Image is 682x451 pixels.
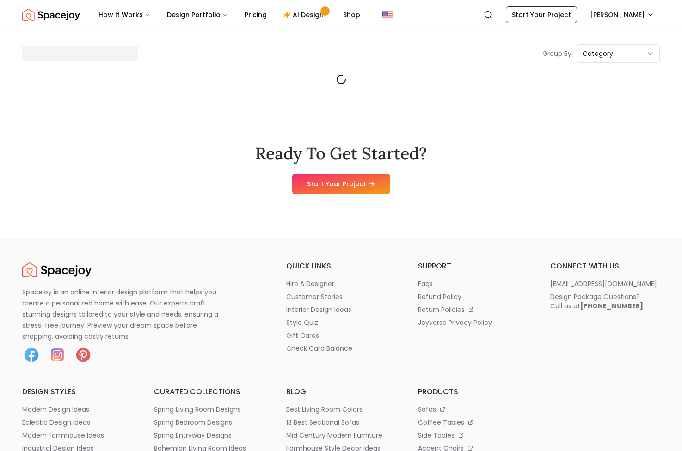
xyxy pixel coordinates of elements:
[418,261,528,272] h6: support
[418,318,492,327] p: joyverse privacy policy
[550,279,660,288] a: [EMAIL_ADDRESS][DOMAIN_NAME]
[22,431,132,440] a: modern farmhouse ideas
[22,261,92,279] img: Spacejoy Logo
[550,261,660,272] h6: connect with us
[22,418,132,427] a: eclectic design ideas
[22,405,89,414] p: modern design ideas
[74,346,92,364] img: Pinterest icon
[550,279,657,288] p: [EMAIL_ADDRESS][DOMAIN_NAME]
[154,405,241,414] p: spring living room designs
[286,405,363,414] p: best living room colors
[584,6,660,23] button: [PERSON_NAME]
[286,418,396,427] a: 13 best sectional sofas
[286,418,359,427] p: 13 best sectional sofas
[154,431,232,440] p: spring entryway designs
[418,305,465,314] p: return policies
[418,418,464,427] p: coffee tables
[48,346,67,364] img: Instagram icon
[91,6,368,24] nav: Main
[550,292,643,311] div: Design Package Questions? Call us at
[22,431,104,440] p: modern farmhouse ideas
[286,261,396,272] h6: quick links
[286,318,318,327] p: style quiz
[286,344,396,353] a: check card balance
[286,279,334,288] p: hire a designer
[336,6,368,24] a: Shop
[286,279,396,288] a: hire a designer
[382,9,393,20] img: United States
[418,431,528,440] a: side tables
[286,405,396,414] a: best living room colors
[286,331,319,340] p: gift cards
[286,386,396,397] h6: blog
[22,6,80,24] img: Spacejoy Logo
[160,6,235,24] button: Design Portfolio
[418,386,528,397] h6: products
[580,301,643,311] b: [PHONE_NUMBER]
[154,418,264,427] a: spring bedroom designs
[22,261,92,279] a: Spacejoy
[418,318,528,327] a: joyverse privacy policy
[418,418,528,427] a: coffee tables
[418,292,528,301] a: refund policy
[418,279,528,288] a: faqs
[418,292,461,301] p: refund policy
[418,305,528,314] a: return policies
[154,431,264,440] a: spring entryway designs
[418,279,433,288] p: faqs
[22,418,90,427] p: eclectic design ideas
[418,405,528,414] a: sofas
[418,405,436,414] p: sofas
[286,305,351,314] p: interior design ideas
[237,6,274,24] a: Pricing
[286,292,343,301] p: customer stories
[276,6,334,24] a: AI Design
[286,344,352,353] p: check card balance
[418,431,455,440] p: side tables
[286,431,396,440] a: mid century modern furniture
[22,286,229,342] p: Spacejoy is an online interior design platform that helps you create a personalized home with eas...
[286,305,396,314] a: interior design ideas
[506,6,577,23] a: Start Your Project
[286,292,396,301] a: customer stories
[91,6,158,24] button: How It Works
[286,431,382,440] p: mid century modern furniture
[550,292,660,311] a: Design Package Questions?Call us at[PHONE_NUMBER]
[154,386,264,397] h6: curated collections
[22,386,132,397] h6: design styles
[22,346,41,364] img: Facebook icon
[154,418,232,427] p: spring bedroom designs
[22,6,80,24] a: Spacejoy
[286,318,396,327] a: style quiz
[154,405,264,414] a: spring living room designs
[22,405,132,414] a: modern design ideas
[542,49,573,58] p: Group By:
[292,174,390,194] a: Start Your Project
[286,331,396,340] a: gift cards
[255,144,427,163] h2: Ready To Get Started?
